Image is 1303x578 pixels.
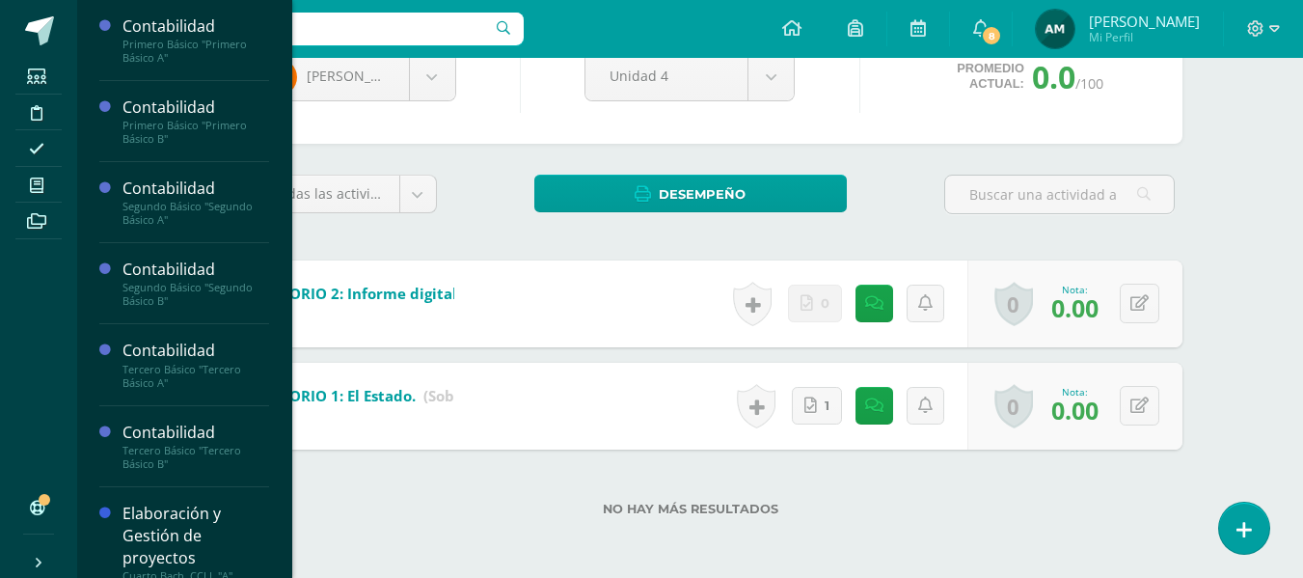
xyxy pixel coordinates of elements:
[122,200,269,227] div: Segundo Básico "Segundo Básico A"
[122,259,269,308] a: ContabilidadSegundo Básico "Segundo Básico B"
[792,387,842,425] a: 1
[122,281,269,308] div: Segundo Básico "Segundo Básico B"
[122,444,269,471] div: Tercero Básico "Tercero Básico B"
[207,176,436,212] a: (100%)Todas las actividades de esta unidad
[1036,10,1074,48] img: 09ff674d68efe52c25f03c97fc906881.png
[534,175,847,212] a: Desempeño
[957,61,1024,92] span: Promedio actual:
[1051,291,1099,324] span: 0.00
[585,53,794,100] a: Unidad 4
[122,422,269,471] a: ContabilidadTercero Básico "Tercero Básico B"
[122,15,269,38] div: Contabilidad
[246,53,455,100] a: [PERSON_NAME]
[307,67,415,85] span: [PERSON_NAME]
[659,177,746,212] span: Desempeño
[1051,394,1099,427] span: 0.00
[223,279,554,310] a: LABORATORIO 2: Informe digital.
[1051,283,1099,296] div: Nota:
[223,304,454,322] div: ZONA
[1089,12,1200,31] span: [PERSON_NAME]
[122,363,269,390] div: Tercero Básico "Tercero Básico A"
[122,38,269,65] div: Primero Básico "Primero Básico A"
[122,340,269,362] div: Contabilidad
[223,381,508,412] a: LABORATORIO 1: El Estado. (Sobre 15.0)
[825,388,829,424] span: 1
[122,96,269,146] a: ContabilidadPrimero Básico "Primero Básico B"
[945,176,1174,213] input: Buscar una actividad aquí...
[223,284,461,303] b: LABORATORIO 2: Informe digital.
[821,286,829,321] span: 0
[1075,74,1103,93] span: /100
[122,422,269,444] div: Contabilidad
[1032,56,1075,97] span: 0.0
[122,15,269,65] a: ContabilidadPrimero Básico "Primero Básico A"
[223,386,416,405] b: LABORATORIO 1: El Estado.
[90,13,524,45] input: Busca un usuario...
[122,503,269,569] div: Elaboración y Gestión de proyectos
[223,406,454,425] div: ZONA
[994,282,1033,326] a: 0
[1051,385,1099,399] div: Nota:
[122,259,269,281] div: Contabilidad
[1089,29,1200,45] span: Mi Perfil
[994,384,1033,428] a: 0
[199,502,1182,516] label: No hay más resultados
[122,340,269,389] a: ContabilidadTercero Básico "Tercero Básico A"
[981,25,1002,46] span: 8
[122,178,269,200] div: Contabilidad
[423,386,508,405] strong: (Sobre 15.0)
[122,96,269,119] div: Contabilidad
[610,53,723,98] span: Unidad 4
[122,119,269,146] div: Primero Básico "Primero Básico B"
[122,178,269,227] a: ContabilidadSegundo Básico "Segundo Básico A"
